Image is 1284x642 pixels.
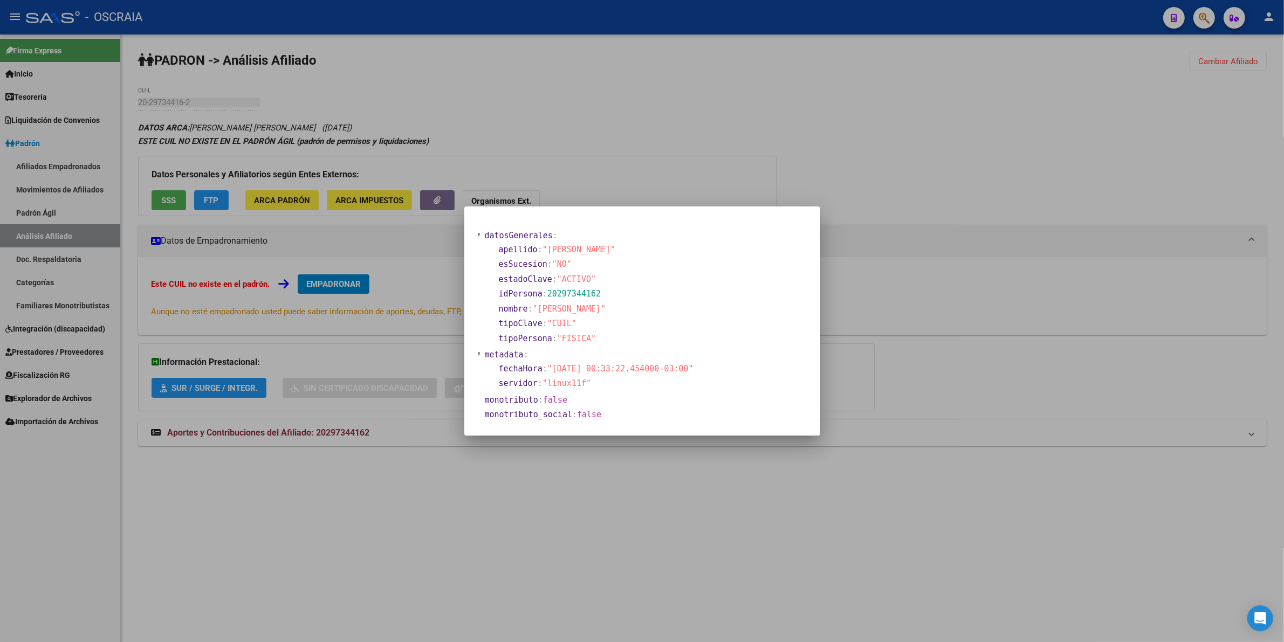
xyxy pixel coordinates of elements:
[557,334,596,343] span: "FISICA"
[547,259,552,269] span: :
[577,410,601,419] span: false
[1247,605,1273,631] div: Open Intercom Messenger
[485,410,573,419] span: monotributo_social
[499,378,538,388] span: servidor
[528,304,533,314] span: :
[552,259,572,269] span: "NO"
[499,245,538,254] span: apellido
[524,350,528,360] span: :
[572,410,577,419] span: :
[485,350,524,360] span: metadata
[543,395,567,405] span: false
[543,319,547,328] span: :
[547,364,694,374] span: "[DATE] 00:33:22.454000-03:00"
[538,245,543,254] span: :
[543,245,615,254] span: "[PERSON_NAME]"
[499,319,543,328] span: tipoClave
[499,304,528,314] span: nombre
[485,395,538,405] span: monotributo
[547,319,576,328] span: "CUIL"
[499,364,543,374] span: fechaHora
[543,364,547,374] span: :
[499,334,552,343] span: tipoPersona
[552,334,557,343] span: :
[499,289,543,299] span: idPersona
[552,274,557,284] span: :
[547,289,601,299] span: 20297344162
[538,378,543,388] span: :
[553,231,558,240] span: :
[557,274,596,284] span: "ACTIVO"
[538,395,543,405] span: :
[499,274,552,284] span: estadoClave
[543,289,547,299] span: :
[543,378,591,388] span: "linux11f"
[533,304,606,314] span: "[PERSON_NAME]"
[499,259,547,269] span: esSucesion
[485,231,553,240] span: datosGenerales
